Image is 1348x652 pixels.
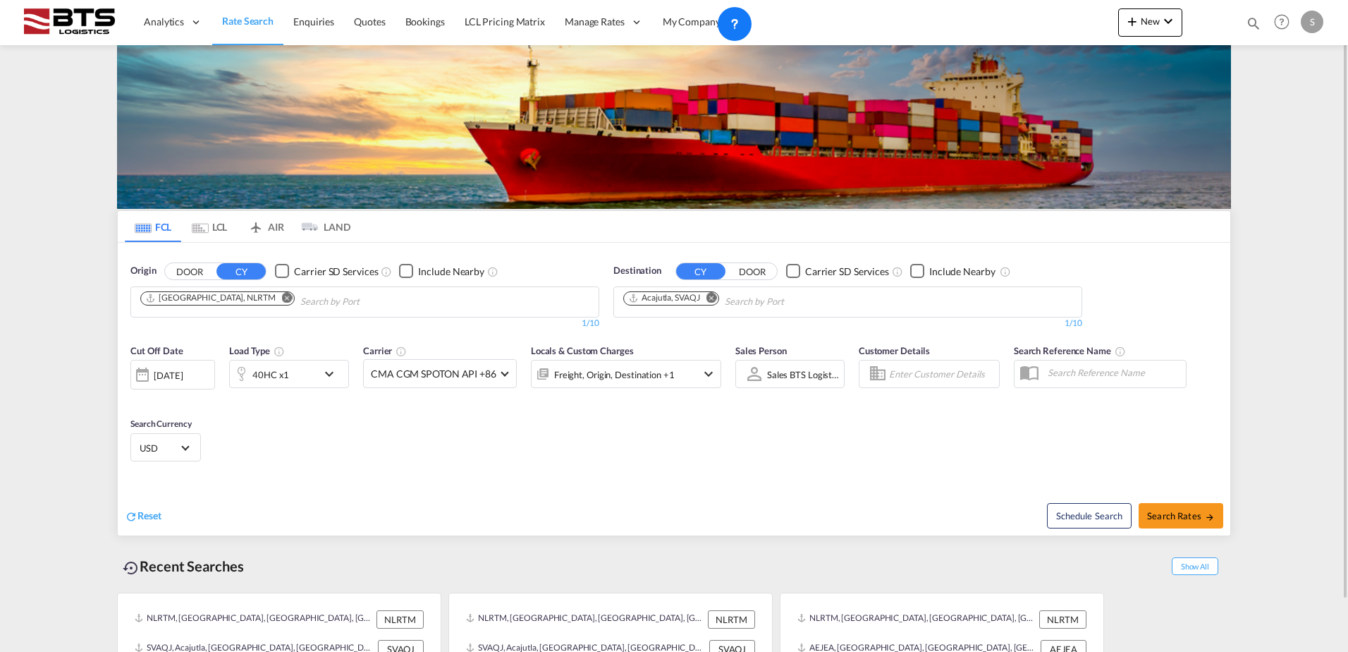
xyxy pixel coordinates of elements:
[154,369,183,382] div: [DATE]
[628,292,703,304] div: Press delete to remove this chip.
[130,318,599,330] div: 1/10
[663,15,721,29] span: My Company
[117,550,250,582] div: Recent Searches
[125,509,161,524] div: icon-refreshReset
[130,264,156,278] span: Origin
[247,219,264,229] md-icon: icon-airplane
[767,369,842,380] div: Sales BTS Logistics
[274,346,285,357] md-icon: icon-information-outline
[222,15,274,27] span: Rate Search
[135,610,373,629] div: NLRTM, Rotterdam, Netherlands, Western Europe, Europe
[181,211,238,242] md-tab-item: LCL
[531,345,634,356] span: Locals & Custom Charges
[140,442,179,454] span: USD
[554,365,675,385] div: Freight Origin Destination Factory Stuffing
[466,610,704,629] div: NLRTM, Rotterdam, Netherlands, Western Europe, Europe
[929,265,995,279] div: Include Nearby
[1270,10,1294,34] span: Help
[725,291,859,313] input: Chips input.
[418,265,484,279] div: Include Nearby
[628,292,700,304] div: Acajutla, SVAQJ
[1160,13,1177,30] md-icon: icon-chevron-down
[137,509,161,521] span: Reset
[300,291,434,313] input: Chips input.
[676,263,725,279] button: CY
[145,292,276,304] div: Rotterdam, NLRTM
[1039,610,1086,629] div: NLRTM
[1205,512,1215,522] md-icon: icon-arrow-right
[1172,557,1218,575] span: Show All
[889,363,995,385] input: Enter Customer Details
[1301,11,1323,33] div: S
[613,318,1082,330] div: 1/10
[118,243,1230,536] div: OriginDOOR CY Checkbox No InkUnchecked: Search for CY (Container Yard) services for all selected ...
[216,263,266,279] button: CY
[138,287,440,313] md-chips-wrap: Chips container. Use arrow keys to select chips.
[859,345,930,356] span: Customer Details
[293,16,334,28] span: Enquiries
[294,265,378,279] div: Carrier SD Services
[697,292,718,306] button: Remove
[405,16,445,28] span: Bookings
[238,211,294,242] md-tab-item: AIR
[708,610,755,629] div: NLRTM
[1115,346,1126,357] md-icon: Your search will be saved by the below given name
[910,264,995,279] md-checkbox: Checkbox No Ink
[786,264,889,279] md-checkbox: Checkbox No Ink
[1139,503,1223,529] button: Search Ratesicon-arrow-right
[376,610,424,629] div: NLRTM
[381,266,392,277] md-icon: Unchecked: Search for CY (Container Yard) services for all selected carriers.Checked : Search for...
[892,266,903,277] md-icon: Unchecked: Search for CY (Container Yard) services for all selected carriers.Checked : Search for...
[294,211,350,242] md-tab-item: LAND
[1014,345,1126,356] span: Search Reference Name
[621,287,864,313] md-chips-wrap: Chips container. Use arrow keys to select chips.
[130,388,141,407] md-datepicker: Select
[21,6,116,38] img: cdcc71d0be7811ed9adfbf939d2aa0e8.png
[1047,503,1132,529] button: Note: By default Schedule search will only considerorigin ports, destination ports and cut off da...
[396,346,407,357] md-icon: The selected Trucker/Carrierwill be displayed in the rate results If the rates are from another f...
[1000,266,1011,277] md-icon: Unchecked: Ignores neighbouring ports when fetching rates.Checked : Includes neighbouring ports w...
[229,360,349,388] div: 40HC x1icon-chevron-down
[805,265,889,279] div: Carrier SD Services
[130,418,192,429] span: Search Currency
[1124,13,1141,30] md-icon: icon-plus 400-fg
[354,16,385,28] span: Quotes
[728,263,777,279] button: DOOR
[487,266,498,277] md-icon: Unchecked: Ignores neighbouring ports when fetching rates.Checked : Includes neighbouring ports w...
[1147,510,1215,521] span: Search Rates
[252,365,289,385] div: 40HC x1
[465,16,545,28] span: LCL Pricing Matrix
[531,360,721,388] div: Freight Origin Destination Factory Stuffingicon-chevron-down
[565,15,625,29] span: Manage Rates
[144,15,184,29] span: Analytics
[1118,8,1182,37] button: icon-plus 400-fgNewicon-chevron-down
[145,292,278,304] div: Press delete to remove this chip.
[1270,10,1301,35] div: Help
[138,437,193,458] md-select: Select Currency: $ USDUnited States Dollar
[1246,16,1261,31] md-icon: icon-magnify
[735,345,787,356] span: Sales Person
[273,292,294,306] button: Remove
[275,264,378,279] md-checkbox: Checkbox No Ink
[130,345,183,356] span: Cut Off Date
[1246,16,1261,37] div: icon-magnify
[165,263,214,279] button: DOOR
[363,345,407,356] span: Carrier
[125,211,181,242] md-tab-item: FCL
[766,364,840,385] md-select: Sales Person: Sales BTS Logistics
[130,360,215,390] div: [DATE]
[371,367,496,381] span: CMA CGM SPOTON API +86
[399,264,484,279] md-checkbox: Checkbox No Ink
[1041,362,1186,383] input: Search Reference Name
[797,610,1036,629] div: NLRTM, Rotterdam, Netherlands, Western Europe, Europe
[229,345,285,356] span: Load Type
[321,366,345,382] md-icon: icon-chevron-down
[125,510,137,523] md-icon: icon-refresh
[1124,16,1177,27] span: New
[117,45,1231,209] img: LCL+%26+FCL+BACKGROUND.png
[125,211,350,242] md-pagination-wrapper: Use the left and right arrow keys to navigate between tabs
[613,264,661,278] span: Destination
[123,560,140,576] md-icon: icon-backup-restore
[700,366,717,382] md-icon: icon-chevron-down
